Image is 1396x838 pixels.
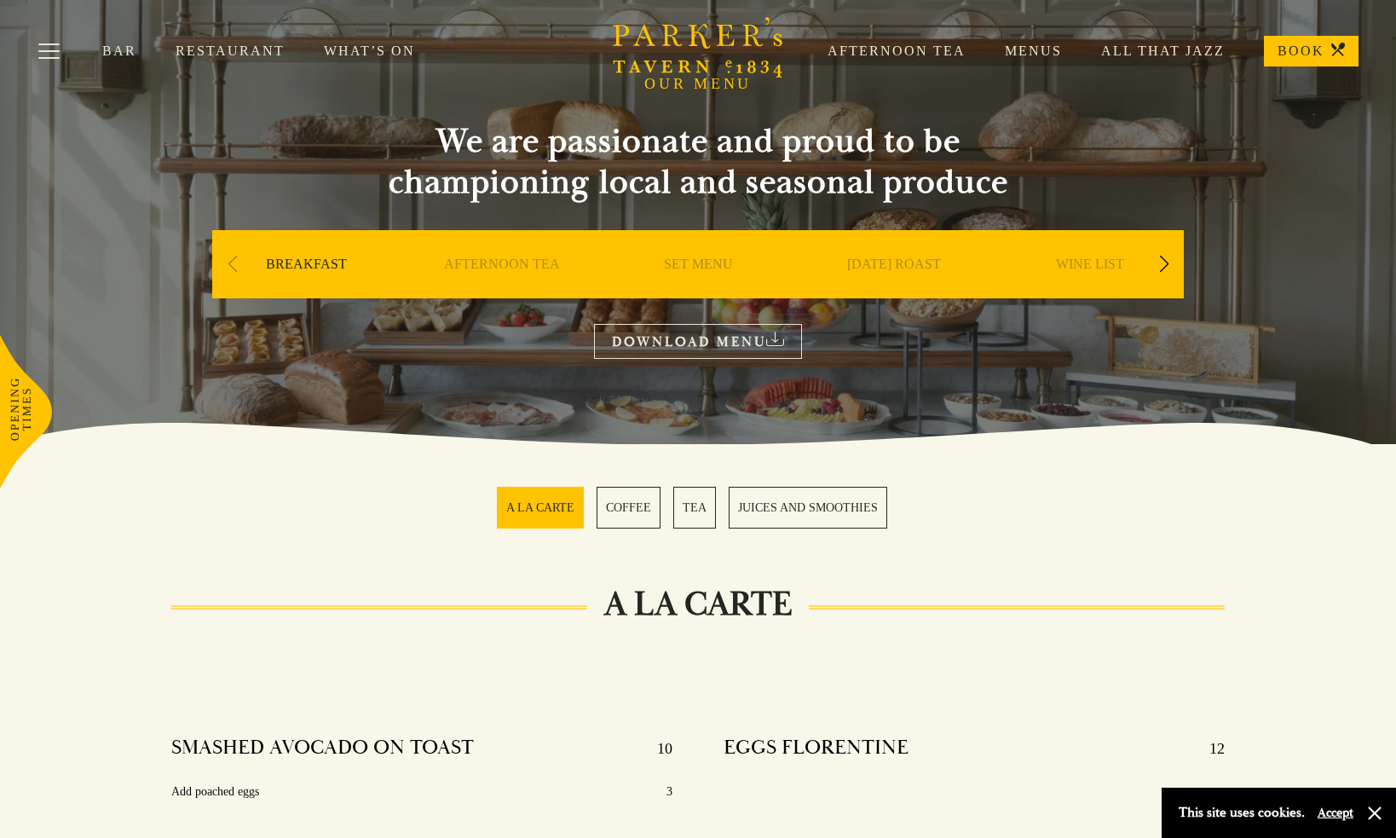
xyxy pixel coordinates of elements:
div: Next slide [1152,246,1175,283]
a: 4 / 4 [729,487,887,529]
p: 3 [666,781,672,802]
h4: SMASHED AVOCADO ON TOAST [171,735,474,762]
div: 5 / 9 [996,230,1184,350]
h2: A LA CARTE [587,584,809,625]
a: 2 / 4 [597,487,661,529]
div: Previous slide [221,246,244,283]
button: Close and accept [1366,805,1383,822]
a: SET MENU [664,256,733,324]
a: 3 / 4 [673,487,716,529]
div: 3 / 9 [604,230,792,350]
div: 1 / 9 [212,230,400,350]
a: [DATE] ROAST [847,256,941,324]
button: Accept [1318,805,1353,821]
a: DOWNLOAD MENU [594,324,802,359]
div: 2 / 9 [408,230,596,350]
a: WINE LIST [1056,256,1124,324]
h2: We are passionate and proud to be championing local and seasonal produce [357,121,1039,203]
p: This site uses cookies. [1179,800,1305,825]
p: Add poached eggs [171,781,259,802]
h4: EGGS FLORENTINE [724,735,909,762]
div: 4 / 9 [800,230,988,350]
a: AFTERNOON TEA [444,256,560,324]
p: 12 [1192,735,1225,762]
a: 1 / 4 [497,487,584,529]
p: 10 [640,735,672,762]
a: BREAKFAST [266,256,347,324]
